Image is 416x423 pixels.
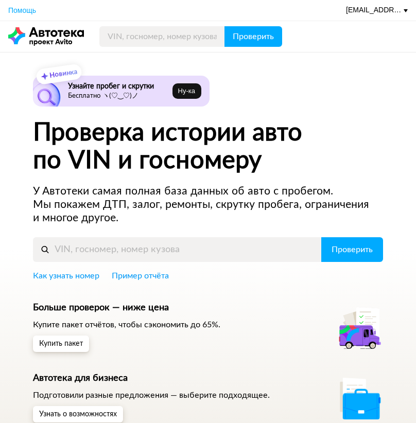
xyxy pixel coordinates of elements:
span: Узнать о возможностях [39,411,117,418]
h5: Больше проверок — ниже цена [33,302,220,313]
button: Проверить [321,237,383,262]
input: VIN, госномер, номер кузова [33,237,322,262]
strong: Новинка [49,68,78,79]
span: Проверить [332,245,373,254]
a: Помощь [8,5,36,15]
div: [EMAIL_ADDRESS][DOMAIN_NAME] [346,5,408,15]
span: Купить пакет [39,340,83,347]
input: VIN, госномер, номер кузова [99,26,225,47]
button: Купить пакет [33,336,89,352]
p: Подготовили разные предложения — выберите подходящее. [33,390,270,401]
h6: Узнайте пробег и скрутки [68,82,168,91]
button: Проверить [224,26,282,47]
p: Бесплатно ヽ(♡‿♡)ノ [68,92,168,100]
button: Узнать о возможностях [33,406,123,422]
span: Проверить [233,32,274,41]
p: Купите пакет отчётов, чтобы сэкономить до 65%. [33,319,220,330]
h1: Проверка истории авто по VIN и госномеру [33,119,340,174]
a: Пример отчёта [112,270,169,281]
h5: Автотека для бизнеса [33,373,270,384]
a: Как узнать номер [33,270,99,281]
p: У Автотеки самая полная база данных об авто с пробегом. Мы покажем ДТП, залог, ремонты, скрутку п... [33,185,383,225]
span: Помощь [8,6,36,14]
span: Ну‑ка [178,87,195,95]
